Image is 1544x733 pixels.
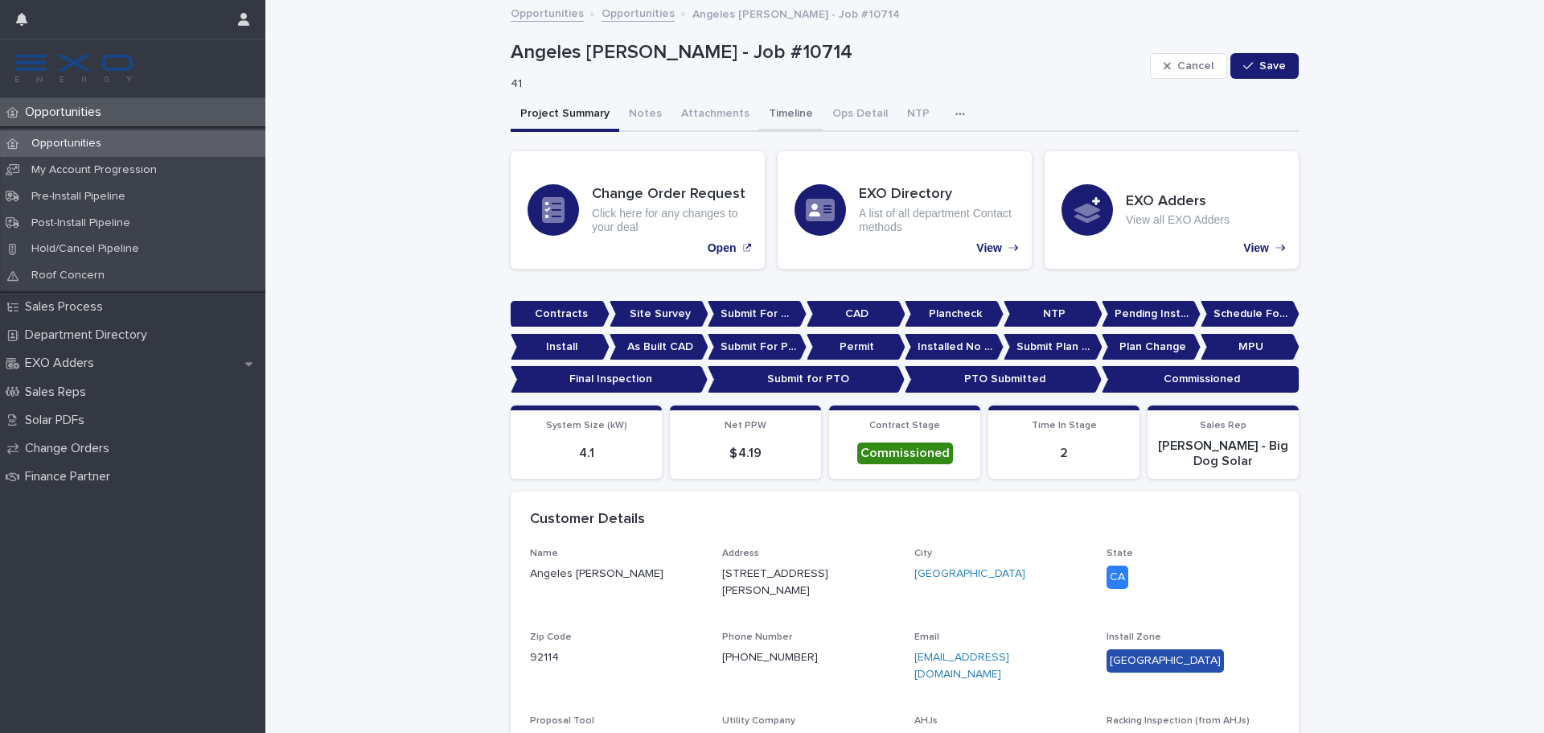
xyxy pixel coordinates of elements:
img: FKS5r6ZBThi8E5hshIGi [13,52,135,84]
p: 41 [511,77,1137,91]
p: Hold/Cancel Pipeline [18,242,152,256]
p: Change Orders [18,441,122,456]
h2: Customer Details [530,511,645,529]
span: State [1107,549,1133,558]
div: Commissioned [857,443,953,464]
span: Time In Stage [1032,421,1097,430]
a: [GEOGRAPHIC_DATA] [914,566,1025,583]
p: Post-Install Pipeline [18,216,143,230]
p: Opportunities [18,105,114,120]
p: [STREET_ADDRESS][PERSON_NAME] [722,566,856,599]
p: Submit Plan Change [1004,334,1103,360]
p: Solar PDFs [18,413,97,428]
button: Cancel [1150,53,1227,79]
span: City [914,549,932,558]
span: Email [914,632,939,642]
p: Sales Reps [18,385,99,400]
span: AHJs [914,716,938,726]
p: Pending Install Task [1102,301,1201,327]
p: My Account Progression [18,163,170,177]
p: MPU [1201,334,1300,360]
p: Installed No Permit [905,334,1004,360]
span: Address [722,549,759,558]
p: Finance Partner [18,469,123,484]
span: Proposal Tool [530,716,594,726]
p: As Built CAD [610,334,708,360]
p: NTP [1004,301,1103,327]
span: Sales Rep [1200,421,1246,430]
p: Schedule For Install [1201,301,1300,327]
p: Pre-Install Pipeline [18,190,138,204]
span: Utility Company [722,716,795,726]
p: 2 [998,446,1130,461]
p: Roof Concern [18,269,117,282]
button: Save [1230,53,1299,79]
span: Net PPW [725,421,766,430]
p: 4.1 [520,446,652,461]
p: Contracts [511,301,610,327]
p: Plan Change [1102,334,1201,360]
h3: Change Order Request [592,186,748,204]
a: Opportunities [511,3,584,22]
span: Phone Number [722,632,792,642]
span: Racking Inspection (from AHJs) [1107,716,1250,726]
p: Commissioned [1102,366,1299,393]
p: View [976,241,1002,255]
p: PTO Submitted [905,366,1102,393]
p: View [1243,241,1269,255]
a: [PHONE_NUMBER] [722,652,818,663]
p: Department Directory [18,327,160,343]
h3: EXO Directory [859,186,1015,204]
span: Contract Stage [869,421,940,430]
p: Plancheck [905,301,1004,327]
a: Open [511,151,765,269]
button: Attachments [671,98,759,132]
p: Angeles [PERSON_NAME] - Job #10714 [692,4,900,22]
button: Project Summary [511,98,619,132]
h3: EXO Adders [1126,193,1230,211]
p: Permit [807,334,905,360]
button: Notes [619,98,671,132]
span: Zip Code [530,632,572,642]
a: View [1045,151,1299,269]
span: System Size (kW) [546,421,627,430]
span: Save [1259,60,1286,72]
p: Open [708,241,737,255]
p: Angeles [PERSON_NAME] [530,566,703,583]
span: Cancel [1177,60,1213,72]
div: CA [1107,566,1128,589]
p: Install [511,334,610,360]
button: Timeline [759,98,823,132]
p: [PERSON_NAME] - Big Dog Solar [1157,439,1289,469]
button: NTP [897,98,939,132]
p: Submit For Permit [708,334,807,360]
p: Sales Process [18,299,116,315]
a: Opportunities [602,3,675,22]
span: Install Zone [1107,632,1161,642]
p: Site Survey [610,301,708,327]
a: [EMAIL_ADDRESS][DOMAIN_NAME] [914,652,1009,680]
a: View [778,151,1032,269]
p: Submit For CAD [708,301,807,327]
p: CAD [807,301,905,327]
p: 92114 [530,649,703,666]
span: Name [530,549,558,558]
div: [GEOGRAPHIC_DATA] [1107,649,1224,673]
p: Final Inspection [511,366,708,393]
p: A list of all department Contact methods [859,207,1015,234]
button: Ops Detail [823,98,897,132]
p: Angeles [PERSON_NAME] - Job #10714 [511,41,1144,64]
p: Click here for any changes to your deal [592,207,748,234]
p: Submit for PTO [708,366,905,393]
p: EXO Adders [18,356,107,371]
p: Opportunities [18,137,114,150]
p: View all EXO Adders [1126,213,1230,227]
p: $ 4.19 [680,446,811,461]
